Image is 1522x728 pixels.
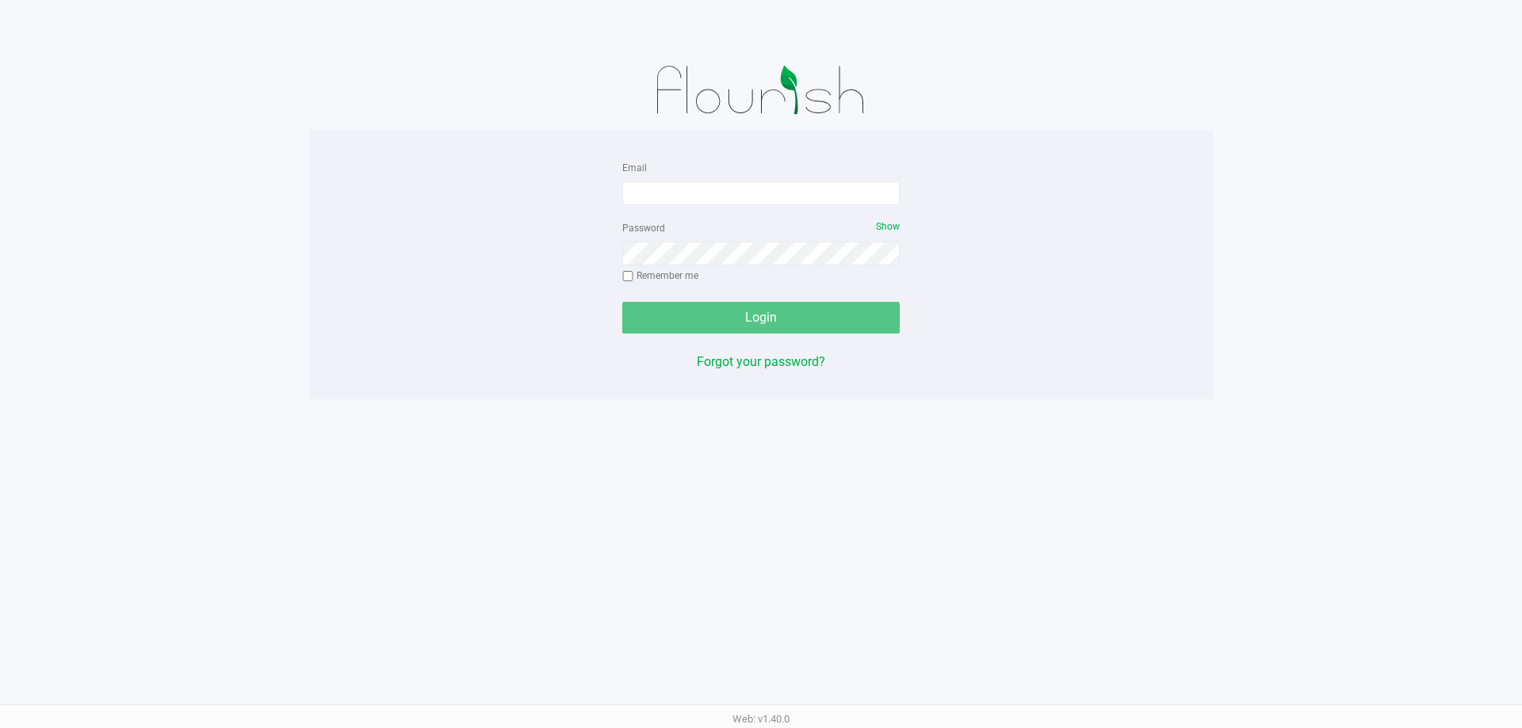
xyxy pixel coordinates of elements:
label: Email [622,161,647,175]
button: Forgot your password? [697,353,825,372]
label: Remember me [622,269,698,283]
label: Password [622,221,665,235]
span: Web: v1.40.0 [732,713,790,725]
span: Show [876,221,900,232]
input: Remember me [622,271,633,282]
